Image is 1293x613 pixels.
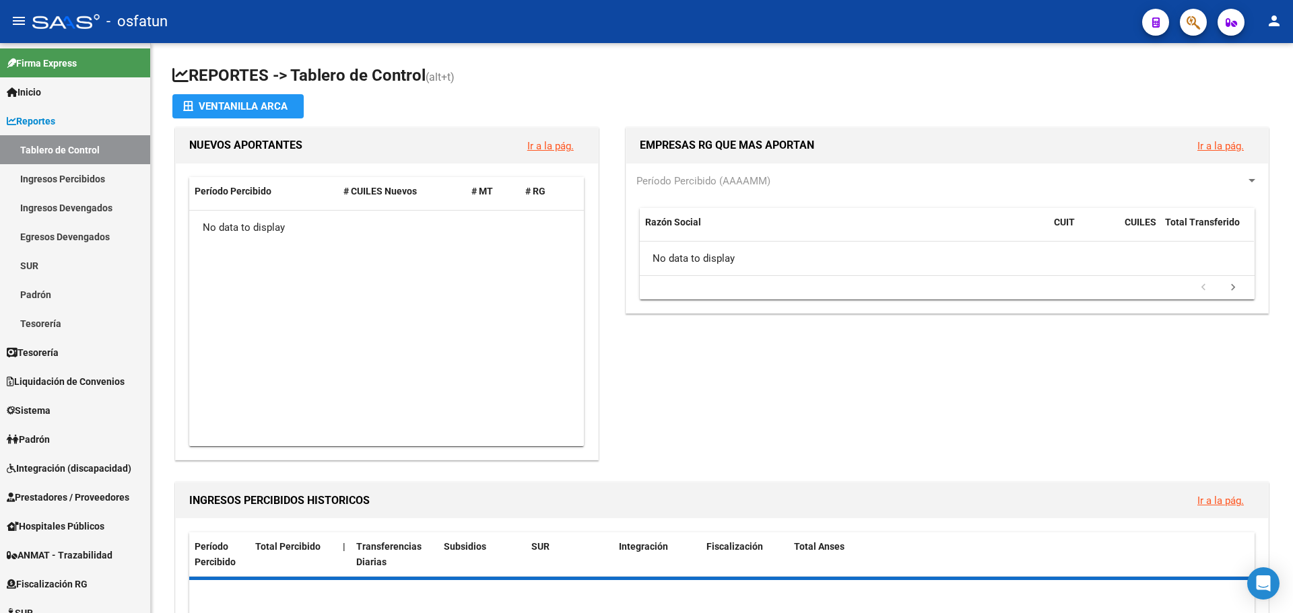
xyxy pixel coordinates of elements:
span: Prestadores / Proveedores [7,490,129,505]
datatable-header-cell: Período Percibido [189,177,338,206]
datatable-header-cell: Total Percibido [250,532,337,577]
datatable-header-cell: Fiscalización [701,532,789,577]
datatable-header-cell: Transferencias Diarias [351,532,438,577]
span: # RG [525,186,545,196]
span: Reportes [7,114,55,129]
a: Ir a la pág. [527,140,574,152]
a: go to previous page [1191,281,1216,295]
datatable-header-cell: Razón Social [640,208,1049,252]
datatable-header-cell: CUILES [1119,208,1160,252]
span: Hospitales Públicos [7,519,104,534]
span: NUEVOS APORTANTES [189,139,302,151]
span: Transferencias Diarias [356,541,422,567]
datatable-header-cell: Integración [614,532,701,577]
div: Ventanilla ARCA [183,94,293,118]
datatable-header-cell: # CUILES Nuevos [338,177,467,206]
datatable-header-cell: # RG [520,177,574,206]
datatable-header-cell: Total Transferido [1160,208,1254,252]
datatable-header-cell: # MT [466,177,520,206]
span: Liquidación de Convenios [7,374,125,389]
span: | [343,541,345,552]
span: Razón Social [645,217,701,227]
div: Open Intercom Messenger [1247,567,1280,600]
span: Total Percibido [255,541,321,552]
span: Integración (discapacidad) [7,461,131,476]
span: SUR [531,541,550,552]
mat-icon: menu [11,13,27,29]
a: Ir a la pág. [1197,140,1244,152]
datatable-header-cell: | [337,532,351,577]
datatable-header-cell: Período Percibido [189,532,250,577]
button: Ir a la pág. [1187,488,1255,513]
button: Ventanilla ARCA [172,94,304,118]
span: Fiscalización [706,541,763,552]
span: ANMAT - Trazabilidad [7,548,112,563]
button: Ir a la pág. [517,133,585,158]
span: # MT [471,186,493,196]
div: No data to display [640,242,1254,275]
a: go to next page [1220,281,1246,295]
span: Tesorería [7,345,59,360]
datatable-header-cell: Subsidios [438,532,526,577]
span: Subsidios [444,541,486,552]
span: - osfatun [106,7,168,36]
span: Firma Express [7,56,77,71]
datatable-header-cell: CUIT [1049,208,1119,252]
span: Padrón [7,432,50,447]
button: Ir a la pág. [1187,133,1255,158]
a: Ir a la pág. [1197,495,1244,507]
span: (alt+t) [426,71,455,83]
span: Período Percibido [195,186,271,196]
span: # CUILES Nuevos [343,186,417,196]
span: CUIT [1054,217,1075,227]
span: Inicio [7,85,41,100]
span: Total Anses [794,541,844,552]
span: EMPRESAS RG QUE MAS APORTAN [640,139,814,151]
span: CUILES [1125,217,1156,227]
span: Fiscalización RG [7,577,88,591]
span: Sistema [7,403,51,418]
span: Integración [619,541,668,552]
h1: REPORTES -> Tablero de Control [172,65,1271,88]
datatable-header-cell: Total Anses [789,532,1244,577]
mat-icon: person [1266,13,1282,29]
datatable-header-cell: SUR [526,532,614,577]
span: Período Percibido [195,541,236,567]
div: No data to display [189,211,584,244]
span: Período Percibido (AAAAMM) [636,175,770,187]
span: Total Transferido [1165,217,1240,227]
span: INGRESOS PERCIBIDOS HISTORICOS [189,494,370,507]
